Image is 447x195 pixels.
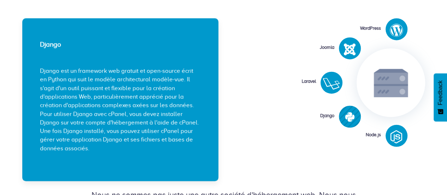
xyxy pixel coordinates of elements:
[437,80,443,105] span: Feedback
[40,41,61,48] span: Django
[328,25,381,32] div: WordPress
[434,73,447,121] button: Feedback - Afficher l’enquête
[412,160,439,187] iframe: Drift Widget Chat Controller
[263,78,316,85] div: Laravel
[328,132,381,138] div: Node.js
[281,44,334,51] div: Joomla
[40,67,201,153] p: Django est un framework web gratuit et open-source écrit en Python qui suit le modèle architectur...
[281,113,334,119] div: Django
